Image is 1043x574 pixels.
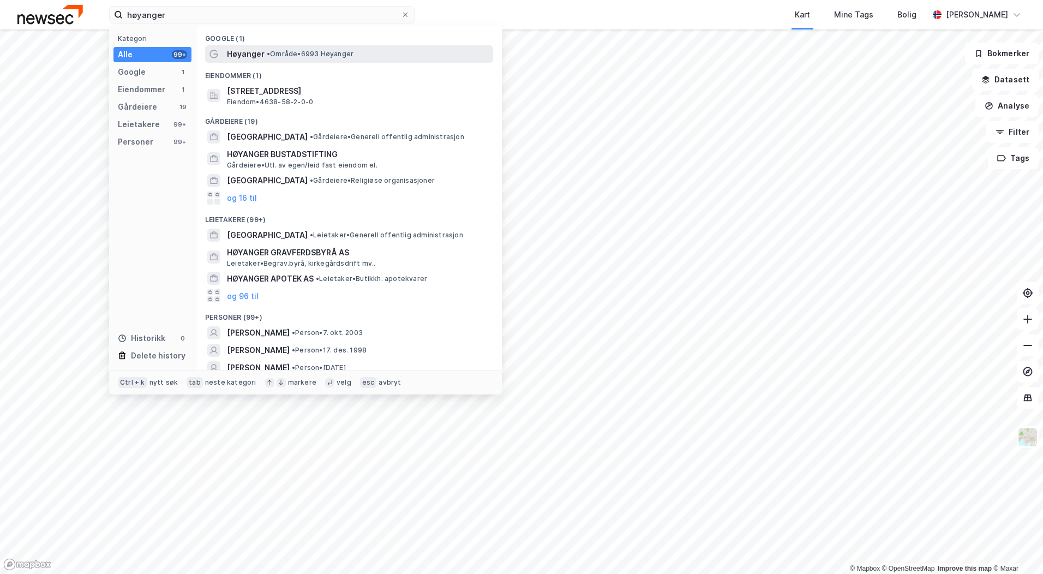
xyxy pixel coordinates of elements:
[379,378,401,387] div: avbryt
[172,137,187,146] div: 99+
[227,361,290,374] span: [PERSON_NAME]
[310,133,464,141] span: Gårdeiere • Generell offentlig administrasjon
[196,109,502,128] div: Gårdeiere (19)
[227,47,265,61] span: Høyanger
[227,246,489,259] span: HØYANGER GRAVFERDSBYRÅ AS
[882,565,935,572] a: OpenStreetMap
[267,50,353,58] span: Område • 6993 Høyanger
[850,565,880,572] a: Mapbox
[288,378,316,387] div: markere
[196,63,502,82] div: Eiendommer (1)
[938,565,992,572] a: Improve this map
[360,377,377,388] div: esc
[965,43,1039,64] button: Bokmerker
[123,7,401,23] input: Søk på adresse, matrikkel, gårdeiere, leietakere eller personer
[292,328,295,337] span: •
[205,378,256,387] div: neste kategori
[118,65,146,79] div: Google
[172,120,187,129] div: 99+
[118,377,147,388] div: Ctrl + k
[227,148,489,161] span: HØYANGER BUSTADSTIFTING
[292,363,295,372] span: •
[316,274,319,283] span: •
[227,192,257,205] button: og 16 til
[975,95,1039,117] button: Analyse
[310,176,435,185] span: Gårdeiere • Religiøse organisasjoner
[196,26,502,45] div: Google (1)
[988,147,1039,169] button: Tags
[292,346,367,355] span: Person • 17. des. 1998
[972,69,1039,91] button: Datasett
[227,174,308,187] span: [GEOGRAPHIC_DATA]
[337,378,351,387] div: velg
[834,8,873,21] div: Mine Tags
[227,229,308,242] span: [GEOGRAPHIC_DATA]
[178,85,187,94] div: 1
[118,48,133,61] div: Alle
[187,377,203,388] div: tab
[292,346,295,354] span: •
[310,176,313,184] span: •
[118,332,165,345] div: Historikk
[172,50,187,59] div: 99+
[178,103,187,111] div: 19
[227,344,290,357] span: [PERSON_NAME]
[227,85,489,98] span: [STREET_ADDRESS]
[946,8,1008,21] div: [PERSON_NAME]
[988,522,1043,574] iframe: Chat Widget
[118,118,160,131] div: Leietakere
[316,274,427,283] span: Leietaker • Butikkh. apotekvarer
[131,349,185,362] div: Delete history
[118,83,165,96] div: Eiendommer
[897,8,916,21] div: Bolig
[310,231,313,239] span: •
[227,272,314,285] span: HØYANGER APOTEK AS
[118,34,191,43] div: Kategori
[1017,427,1038,447] img: Z
[227,130,308,143] span: [GEOGRAPHIC_DATA]
[196,207,502,226] div: Leietakere (99+)
[267,50,270,58] span: •
[149,378,178,387] div: nytt søk
[310,133,313,141] span: •
[196,304,502,324] div: Personer (99+)
[227,161,377,170] span: Gårdeiere • Utl. av egen/leid fast eiendom el.
[3,558,51,571] a: Mapbox homepage
[118,135,153,148] div: Personer
[178,334,187,343] div: 0
[227,259,376,268] span: Leietaker • Begrav.byrå, kirkegårdsdrift mv..
[178,68,187,76] div: 1
[227,289,259,302] button: og 96 til
[292,328,363,337] span: Person • 7. okt. 2003
[227,98,313,106] span: Eiendom • 4638-58-2-0-0
[17,5,83,24] img: newsec-logo.f6e21ccffca1b3a03d2d.png
[227,326,290,339] span: [PERSON_NAME]
[310,231,463,240] span: Leietaker • Generell offentlig administrasjon
[988,522,1043,574] div: Kontrollprogram for chat
[795,8,810,21] div: Kart
[118,100,157,113] div: Gårdeiere
[292,363,346,372] span: Person • [DATE]
[986,121,1039,143] button: Filter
